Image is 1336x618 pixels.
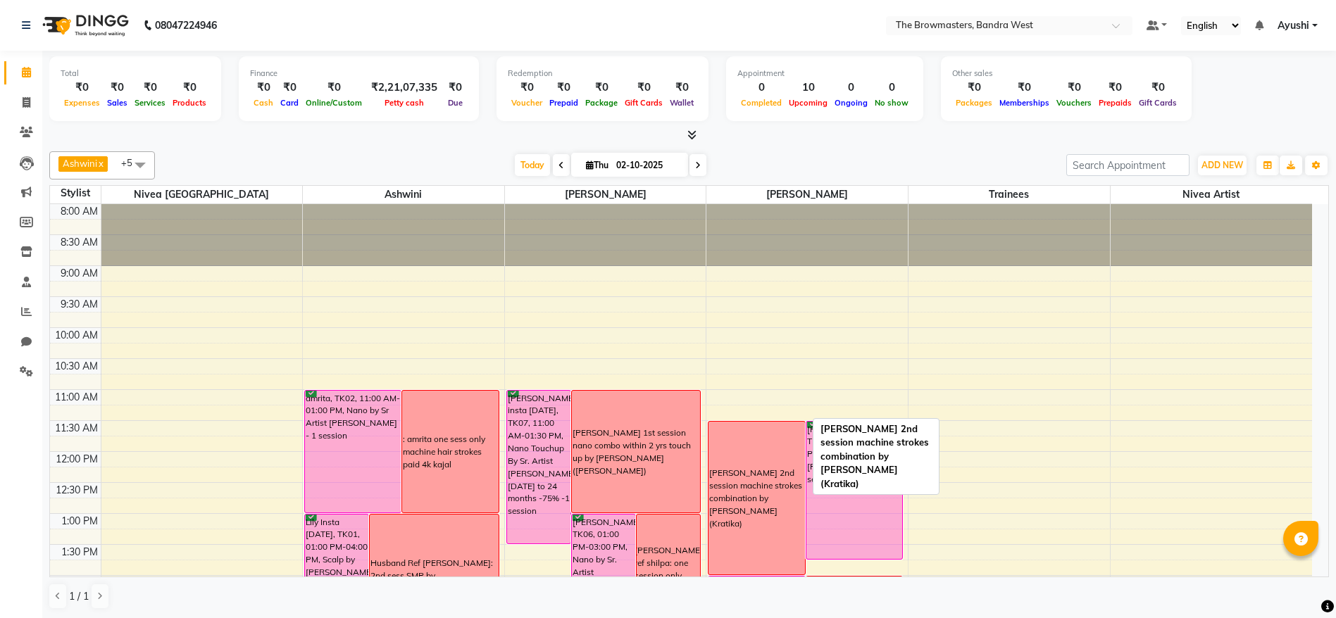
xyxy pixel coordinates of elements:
[706,186,908,203] span: [PERSON_NAME]
[831,98,871,108] span: Ongoing
[806,422,902,559] div: [PERSON_NAME], TK08, 11:30 AM-01:45 PM, Nano By [PERSON_NAME] - 1 session
[612,155,682,176] input: 2025-10-02
[1053,80,1095,96] div: ₹0
[131,98,169,108] span: Services
[996,80,1053,96] div: ₹0
[573,427,699,477] div: [PERSON_NAME] 1st session nano combo within 2 yrs touch up by [PERSON_NAME]([PERSON_NAME])
[444,98,466,108] span: Due
[52,328,101,343] div: 10:00 AM
[58,514,101,529] div: 1:00 PM
[58,266,101,281] div: 9:00 AM
[785,80,831,96] div: 10
[302,80,366,96] div: ₹0
[58,235,101,250] div: 8:30 AM
[63,158,97,169] span: Ashwini
[1277,562,1322,604] iframe: chat widget
[403,433,497,471] div: : amrita one sess only machine hair strokes paid 4k kajal
[666,80,697,96] div: ₹0
[250,68,468,80] div: Finance
[996,98,1053,108] span: Memberships
[507,391,570,543] div: [PERSON_NAME] insta [DATE], TK07, 11:00 AM-01:30 PM, Nano Touchup By Sr. Artist [PERSON_NAME] [DA...
[305,391,401,512] div: amrita, TK02, 11:00 AM-01:00 PM, Nano by Sr Artist [PERSON_NAME] - 1 session
[952,98,996,108] span: Packages
[97,158,104,169] a: x
[58,576,101,591] div: 2:00 PM
[1053,98,1095,108] span: Vouchers
[1135,80,1180,96] div: ₹0
[1066,154,1190,176] input: Search Appointment
[582,98,621,108] span: Package
[302,98,366,108] span: Online/Custom
[104,98,131,108] span: Sales
[250,80,277,96] div: ₹0
[169,80,210,96] div: ₹0
[61,98,104,108] span: Expenses
[952,68,1180,80] div: Other sales
[53,452,101,467] div: 12:00 PM
[546,80,582,96] div: ₹0
[52,390,101,405] div: 11:00 AM
[370,557,497,595] div: Husband Ref [PERSON_NAME]: 2nd sess SMP by [PERSON_NAME]
[131,80,169,96] div: ₹0
[58,297,101,312] div: 9:30 AM
[831,80,871,96] div: 0
[582,80,621,96] div: ₹0
[155,6,217,45] b: 08047224946
[381,98,427,108] span: Petty cash
[277,80,302,96] div: ₹0
[621,80,666,96] div: ₹0
[104,80,131,96] div: ₹0
[36,6,132,45] img: logo
[50,186,101,201] div: Stylist
[737,68,912,80] div: Appointment
[909,186,1110,203] span: trainees
[52,421,101,436] div: 11:30 AM
[53,483,101,498] div: 12:30 PM
[737,98,785,108] span: Completed
[666,98,697,108] span: Wallet
[52,359,101,374] div: 10:30 AM
[169,98,210,108] span: Products
[303,186,504,203] span: Ashwini
[61,80,104,96] div: ₹0
[737,80,785,96] div: 0
[1198,156,1247,175] button: ADD NEW
[69,589,89,604] span: 1 / 1
[1095,80,1135,96] div: ₹0
[1278,18,1309,33] span: Ayushi
[508,80,546,96] div: ₹0
[277,98,302,108] span: Card
[1135,98,1180,108] span: Gift Cards
[871,98,912,108] span: No show
[635,544,703,607] div: [PERSON_NAME] ref shilpa: one session only machine strokes paid 5k kajal
[58,545,101,560] div: 1:30 PM
[621,98,666,108] span: Gift Cards
[709,467,804,529] div: [PERSON_NAME] 2nd session machine strokes combination by [PERSON_NAME] (Kratika)
[508,98,546,108] span: Voucher
[582,160,612,170] span: Thu
[871,80,912,96] div: 0
[515,154,550,176] span: Today
[366,80,443,96] div: ₹2,21,07,335
[250,98,277,108] span: Cash
[508,68,697,80] div: Redemption
[443,80,468,96] div: ₹0
[820,422,932,491] div: [PERSON_NAME] 2nd session machine strokes combination by [PERSON_NAME] (Kratika)
[61,68,210,80] div: Total
[546,98,582,108] span: Prepaid
[121,157,143,168] span: +5
[785,98,831,108] span: Upcoming
[1111,186,1312,203] span: Nivea Artist
[1201,160,1243,170] span: ADD NEW
[101,186,303,203] span: Nivea [GEOGRAPHIC_DATA]
[505,186,706,203] span: [PERSON_NAME]
[1095,98,1135,108] span: Prepaids
[58,204,101,219] div: 8:00 AM
[952,80,996,96] div: ₹0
